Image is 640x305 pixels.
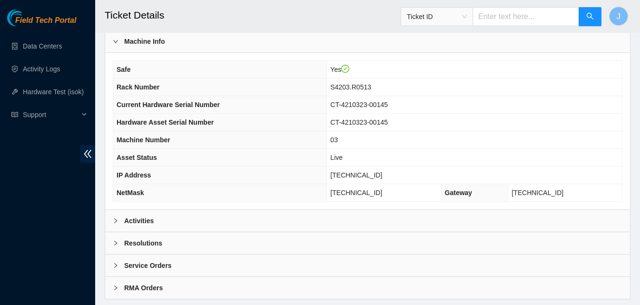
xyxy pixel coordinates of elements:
span: Current Hardware Serial Number [117,101,220,108]
span: Yes [330,66,349,73]
a: Data Centers [23,42,62,50]
input: Enter text here... [473,7,579,26]
div: Machine Info [105,30,630,52]
span: right [113,218,118,224]
span: Field Tech Portal [15,16,76,25]
span: right [113,263,118,268]
a: Activity Logs [23,65,60,73]
span: Rack Number [117,83,159,91]
span: right [113,39,118,44]
a: Hardware Test (isok) [23,88,84,96]
span: Ticket ID [407,10,467,24]
span: Support [23,105,79,124]
span: Machine Number [117,136,170,144]
b: Activities [124,216,154,226]
span: right [113,240,118,246]
b: Resolutions [124,238,162,248]
span: Live [330,154,343,161]
span: Asset Status [117,154,157,161]
span: double-left [80,145,95,163]
button: search [579,7,601,26]
span: IP Address [117,171,151,179]
img: Akamai Technologies [7,10,48,26]
button: J [609,7,628,26]
span: Gateway [445,189,473,197]
span: J [617,10,620,22]
b: Machine Info [124,36,165,47]
span: right [113,285,118,291]
span: search [586,12,594,21]
a: Akamai TechnologiesField Tech Portal [7,17,76,30]
span: S4203.R0513 [330,83,371,91]
div: Resolutions [105,232,630,254]
b: RMA Orders [124,283,163,293]
span: 03 [330,136,338,144]
b: Service Orders [124,260,172,271]
div: RMA Orders [105,277,630,299]
span: CT-4210323-00145 [330,101,388,108]
div: Service Orders [105,255,630,276]
span: check-circle [341,65,350,73]
span: CT-4210323-00145 [330,118,388,126]
span: [TECHNICAL_ID] [330,171,382,179]
span: Hardware Asset Serial Number [117,118,214,126]
span: [TECHNICAL_ID] [512,189,563,197]
span: read [11,111,18,118]
span: Safe [117,66,131,73]
span: NetMask [117,189,144,197]
div: Activities [105,210,630,232]
span: [TECHNICAL_ID] [330,189,382,197]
